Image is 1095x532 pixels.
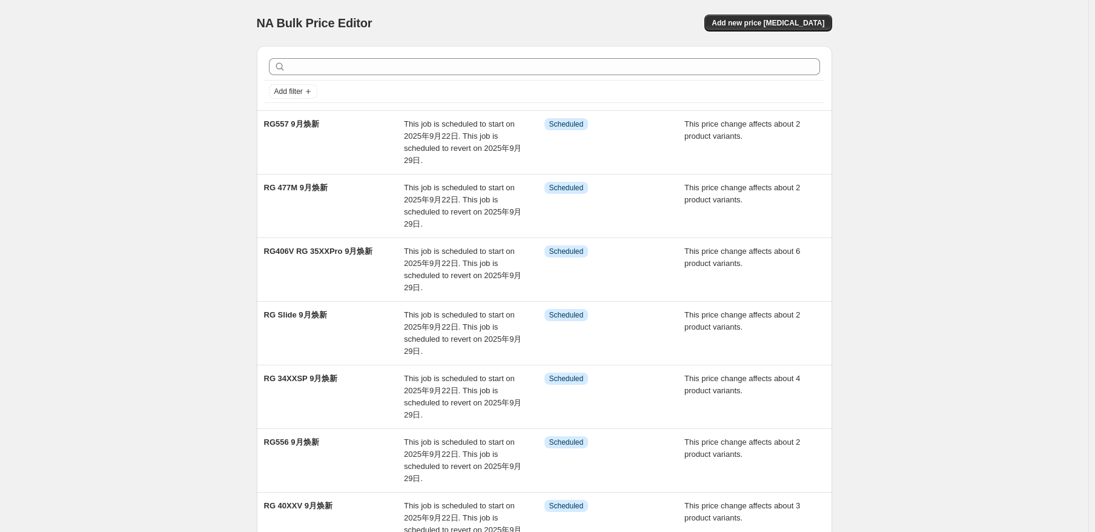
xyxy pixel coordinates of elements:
span: RG557 9月焕新 [264,119,319,128]
span: Scheduled [549,437,584,447]
span: RG406V RG 35XXPro 9月焕新 [264,247,373,256]
span: This job is scheduled to start on 2025年9月22日. This job is scheduled to revert on 2025年9月29日. [404,374,521,419]
span: Scheduled [549,119,584,129]
span: Add filter [274,87,303,96]
span: This price change affects about 6 product variants. [684,247,800,268]
span: This job is scheduled to start on 2025年9月22日. This job is scheduled to revert on 2025年9月29日. [404,247,521,292]
span: RG 34XXSP 9月焕新 [264,374,338,383]
span: RG556 9月焕新 [264,437,319,447]
span: RG 40XXV 9月焕新 [264,501,332,510]
button: Add new price [MEDICAL_DATA] [704,15,832,32]
span: This job is scheduled to start on 2025年9月22日. This job is scheduled to revert on 2025年9月29日. [404,183,521,228]
span: Scheduled [549,310,584,320]
span: Add new price [MEDICAL_DATA] [712,18,824,28]
span: This price change affects about 2 product variants. [684,119,800,141]
span: This price change affects about 2 product variants. [684,310,800,331]
span: This price change affects about 2 product variants. [684,437,800,459]
span: This job is scheduled to start on 2025年9月22日. This job is scheduled to revert on 2025年9月29日. [404,119,521,165]
span: This job is scheduled to start on 2025年9月22日. This job is scheduled to revert on 2025年9月29日. [404,310,521,356]
span: This price change affects about 2 product variants. [684,183,800,204]
span: NA Bulk Price Editor [257,16,372,30]
span: This price change affects about 3 product variants. [684,501,800,522]
span: Scheduled [549,374,584,384]
span: RG 477M 9月焕新 [264,183,328,192]
span: Scheduled [549,183,584,193]
button: Add filter [269,84,317,99]
span: This price change affects about 4 product variants. [684,374,800,395]
span: RG Slide 9月焕新 [264,310,327,319]
span: This job is scheduled to start on 2025年9月22日. This job is scheduled to revert on 2025年9月29日. [404,437,521,483]
span: Scheduled [549,501,584,511]
span: Scheduled [549,247,584,256]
